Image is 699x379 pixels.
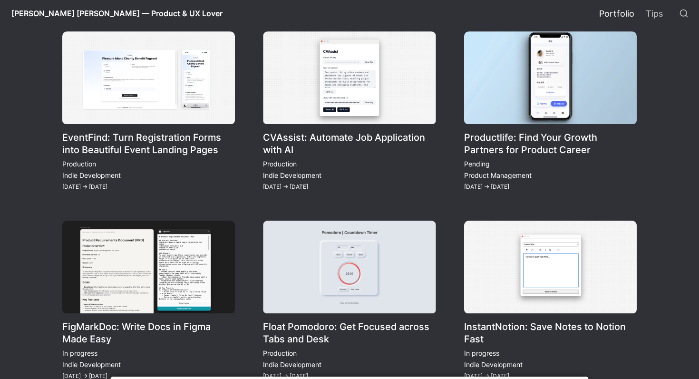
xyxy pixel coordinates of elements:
[263,31,436,192] a: CVAssist: Automate Job Application with AI
[11,9,223,18] span: [PERSON_NAME] [PERSON_NAME] — Product & UX Lover
[62,31,235,192] a: EventFind: Turn Registration Forms into Beautiful Event Landing Pages
[464,31,637,192] a: Productlife: Find Your Growth Partners for Product Career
